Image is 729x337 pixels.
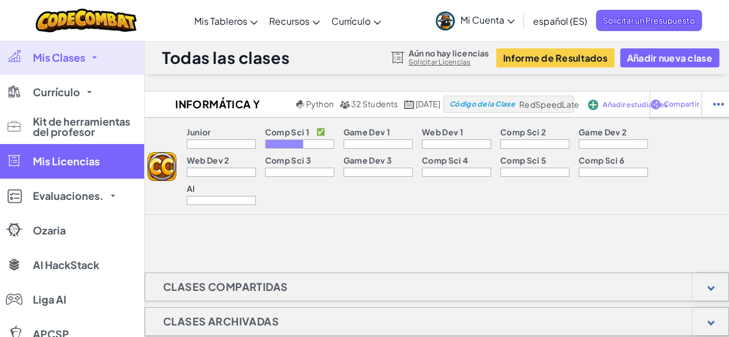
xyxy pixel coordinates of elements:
[527,5,593,36] a: español (ES)
[162,47,289,69] h1: Todas las clases
[650,99,661,109] img: IconShare_Purple.svg
[416,99,440,109] span: [DATE]
[603,101,667,108] span: Añadir estudiantes
[33,294,66,305] span: Liga AI
[331,15,371,27] span: Currículo
[145,307,297,336] h1: Clases archivadas
[33,52,85,63] span: Mis Clases
[409,48,489,58] span: Aún no hay licencias
[620,48,719,67] button: Añadir nueva clase
[343,156,392,165] p: Game Dev 3
[36,9,137,32] img: CodeCombat logo
[265,156,311,165] p: Comp Sci 3
[306,99,334,109] span: Python
[496,48,614,67] button: Informe de Resultados
[145,272,305,301] h1: Clases Compartidas
[187,127,211,137] p: Junior
[194,15,247,27] span: Mis Tableros
[713,99,724,109] img: IconStudentEllipsis.svg
[269,15,309,27] span: Recursos
[351,99,398,109] span: 32 Students
[33,87,80,97] span: Currículo
[326,5,387,36] a: Currículo
[519,99,579,109] span: RedSpeedLate
[500,156,546,165] p: Comp Sci 5
[409,58,489,67] a: Solicitar Licencias
[139,96,293,113] h2: Informática y Tecnología 3
[533,15,587,27] span: español (ES)
[316,127,325,137] p: ✅
[460,14,515,26] span: Mi Cuenta
[187,184,195,193] p: AI
[296,100,305,109] img: python.png
[436,12,455,31] img: avatar
[33,156,100,166] span: Mis Licencias
[263,5,326,36] a: Recursos
[450,101,515,108] span: Código de la Clase
[579,127,626,137] p: Game Dev 2
[33,260,99,270] span: AI HackStack
[265,127,309,137] p: Comp Sci 1
[33,225,66,236] span: Ozaria
[588,100,598,110] img: IconAddStudents.svg
[339,100,350,109] img: MultipleUsers.png
[663,101,698,108] span: Compartir
[139,96,444,113] a: Informática y Tecnología 3 Python 32 Students [DATE]
[188,5,263,36] a: Mis Tableros
[430,2,520,39] a: Mi Cuenta
[187,156,229,165] p: Web Dev 2
[579,156,624,165] p: Comp Sci 6
[33,191,104,201] span: Evaluaciones.
[148,152,176,181] img: logo
[500,127,546,137] p: Comp Sci 2
[596,10,702,31] a: Solicitar un Presupuesto
[404,100,414,109] img: calendar.svg
[343,127,390,137] p: Game Dev 1
[422,127,463,137] p: Web Dev 1
[422,156,468,165] p: Comp Sci 4
[33,116,137,137] span: Kit de herramientas del profesor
